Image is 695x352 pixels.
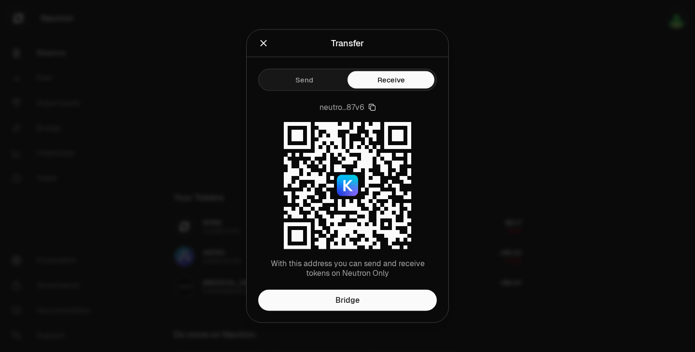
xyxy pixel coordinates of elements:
[347,71,434,89] button: Receive
[258,259,437,278] p: With this address you can send and receive tokens on Neutron Only
[320,103,376,112] button: neutro...87v6
[258,290,437,311] a: Bridge
[258,37,269,50] button: Close
[261,71,347,89] button: Send
[331,37,364,50] div: Transfer
[320,103,364,112] span: neutro...87v6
